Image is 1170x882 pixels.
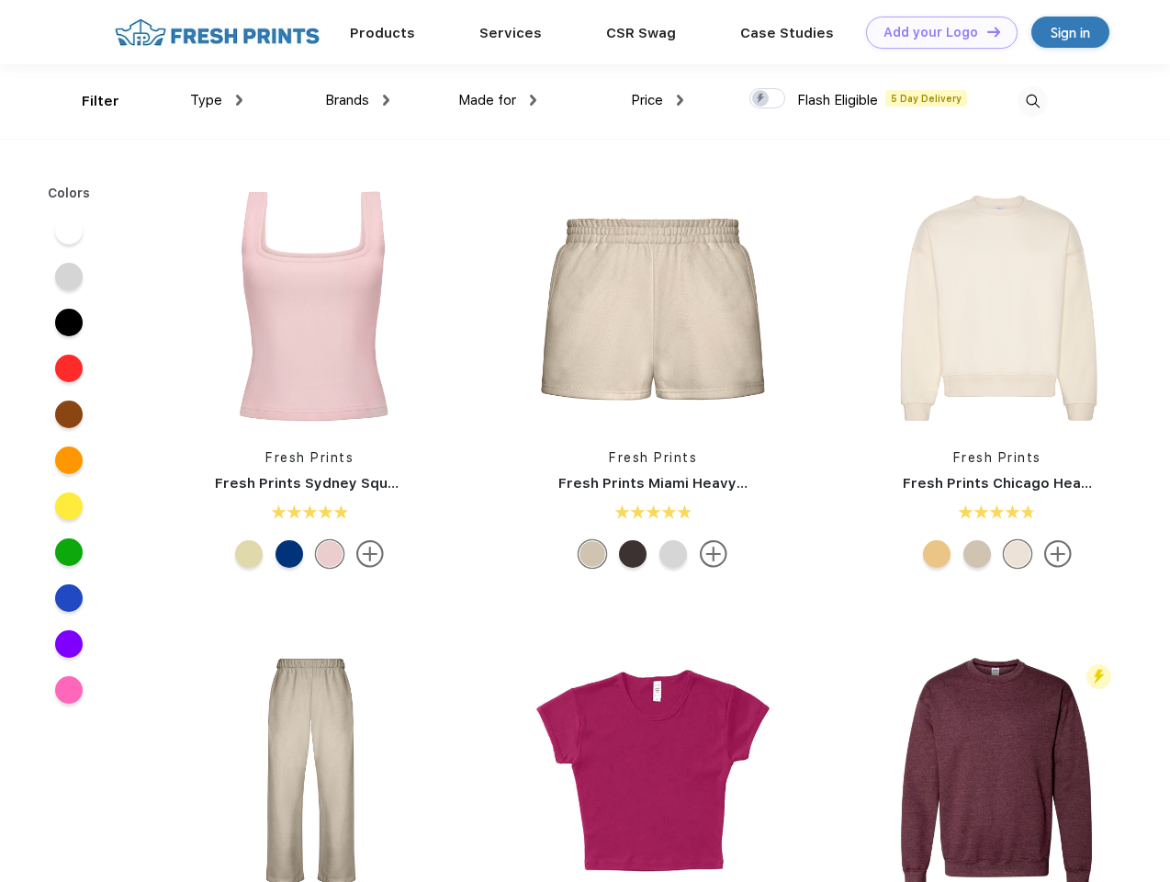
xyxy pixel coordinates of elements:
[187,186,432,430] img: func=resize&h=266
[356,540,384,568] img: more.svg
[659,540,687,568] div: Ash Grey
[677,95,683,106] img: dropdown.png
[700,540,727,568] img: more.svg
[1004,540,1031,568] div: Buttermilk mto
[109,17,325,49] img: fo%20logo%202.webp
[953,450,1041,465] a: Fresh Prints
[458,92,516,108] span: Made for
[215,475,518,492] a: Fresh Prints Sydney Square Neck Tank Top
[34,184,105,203] div: Colors
[236,95,242,106] img: dropdown.png
[797,92,878,108] span: Flash Eligible
[558,475,836,492] a: Fresh Prints Miami Heavyweight Shorts
[883,25,978,40] div: Add your Logo
[1086,664,1111,689] img: flash_active_toggle.svg
[325,92,369,108] span: Brands
[383,95,389,106] img: dropdown.png
[276,540,303,568] div: Royal Blue White
[579,540,606,568] div: Sand mto
[923,540,951,568] div: Bahama Yellow mto
[963,540,991,568] div: Sand
[987,27,1000,37] img: DT
[875,186,1119,430] img: func=resize&h=266
[1031,17,1109,48] a: Sign in
[619,540,647,568] div: Dark Chocolate mto
[609,450,697,465] a: Fresh Prints
[265,450,354,465] a: Fresh Prints
[82,91,119,112] div: Filter
[631,92,663,108] span: Price
[190,92,222,108] span: Type
[1051,22,1090,43] div: Sign in
[530,95,536,106] img: dropdown.png
[531,186,775,430] img: func=resize&h=266
[1044,540,1072,568] img: more.svg
[350,25,415,41] a: Products
[235,540,263,568] div: Baby Yellow
[885,90,967,107] span: 5 Day Delivery
[316,540,343,568] div: Baby Pink
[1018,86,1048,117] img: desktop_search.svg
